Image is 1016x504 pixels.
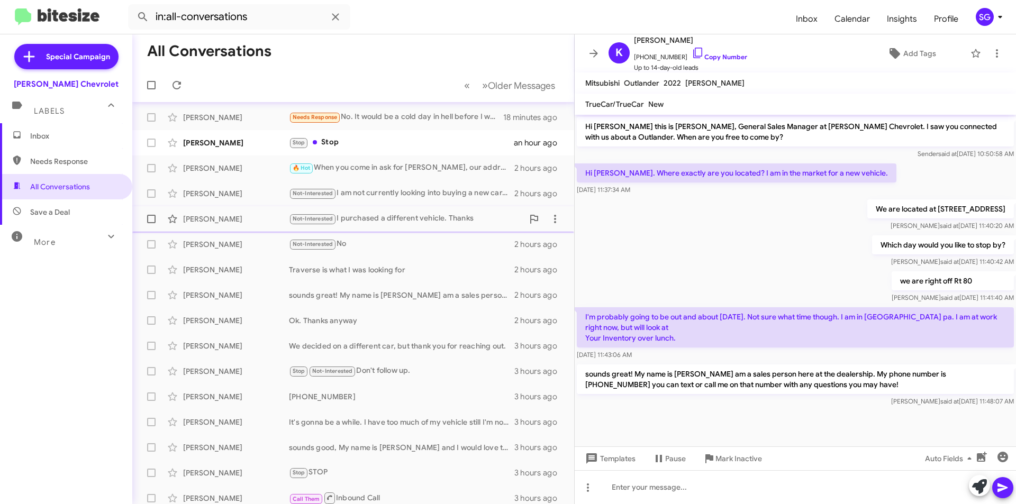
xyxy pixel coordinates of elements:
span: said at [938,150,957,158]
div: [PERSON_NAME] [183,417,289,427]
div: [PERSON_NAME] [183,315,289,326]
button: Add Tags [857,44,965,63]
span: [PERSON_NAME] [DATE] 11:48:07 AM [891,397,1014,405]
div: sounds good, My name is [PERSON_NAME] and I would love to help you out when you are ready. Either... [289,442,514,453]
div: I am not currently looking into buying a new car. I called last week to let you guys know. I woul... [289,187,514,199]
span: Templates [583,449,636,468]
span: said at [940,397,959,405]
span: New [648,99,664,109]
div: 2 hours ago [514,315,566,326]
div: When you come in ask for [PERSON_NAME], our address is [STREET_ADDRESS] [289,162,514,174]
span: K [615,44,623,61]
div: No. It would be a cold day in hell before I would ever do business with you guys again [289,111,503,123]
span: Needs Response [30,156,120,167]
span: TrueCar/TrueCar [585,99,644,109]
span: [DATE] 11:43:06 AM [577,351,632,359]
div: We decided on a different car, but thank you for reaching out. [289,341,514,351]
div: 2 hours ago [514,239,566,250]
div: [PERSON_NAME] [183,214,289,224]
a: Inbox [787,4,826,34]
div: STOP [289,466,514,479]
span: Sender [DATE] 10:50:58 AM [918,150,1014,158]
div: [PERSON_NAME] [183,239,289,250]
p: I'm probably going to be out and about [DATE]. Not sure what time though. I am in [GEOGRAPHIC_DAT... [577,307,1014,347]
p: sounds great! My name is [PERSON_NAME] am a sales person here at the dealership. My phone number ... [577,364,1014,394]
button: Pause [644,449,694,468]
p: Hi [PERSON_NAME]. Where exactly are you located? I am in the market for a new vehicle. [577,163,896,182]
div: 2 hours ago [514,290,566,300]
button: Templates [575,449,644,468]
div: 3 hours ago [514,468,566,478]
div: [PERSON_NAME] [183,264,289,275]
div: [PERSON_NAME] [183,468,289,478]
span: said at [940,258,959,265]
span: Not-Interested [293,190,333,197]
div: sounds great! My name is [PERSON_NAME] am a sales person here at the dealership. My phone number ... [289,290,514,300]
span: Mark Inactive [715,449,762,468]
div: [PERSON_NAME] [183,188,289,199]
span: [PERSON_NAME] [DATE] 11:40:42 AM [891,258,1014,265]
a: Special Campaign [14,44,119,69]
span: [DATE] 11:37:34 AM [577,186,630,194]
h1: All Conversations [147,43,271,60]
div: 18 minutes ago [503,112,566,123]
div: 2 hours ago [514,264,566,275]
span: Pause [665,449,686,468]
div: SG [976,8,994,26]
div: [PERSON_NAME] [183,366,289,377]
div: 3 hours ago [514,442,566,453]
span: Outlander [624,78,659,88]
p: Hi [PERSON_NAME] this is [PERSON_NAME], General Sales Manager at [PERSON_NAME] Chevrolet. I saw y... [577,117,1014,146]
span: said at [940,222,958,230]
span: said at [941,294,959,301]
div: Stop [289,136,514,149]
span: Stop [293,469,305,476]
div: Ok. Thanks anyway [289,315,514,326]
a: Copy Number [692,53,747,61]
a: Profile [926,4,967,34]
div: 2 hours ago [514,163,566,173]
p: We are located at [STREET_ADDRESS] [867,199,1014,218]
span: Needs Response [293,114,338,121]
span: 🔥 Hot [293,164,311,171]
p: we are right off Rt 80 [892,271,1014,290]
span: Mitsubishi [585,78,620,88]
div: an hour ago [514,138,566,148]
div: 2 hours ago [514,188,566,199]
div: [PERSON_NAME] [183,163,289,173]
span: Up to 14-day-old leads [634,62,747,73]
div: [PERSON_NAME] [183,391,289,402]
div: Traverse is what I was looking for [289,264,514,275]
div: It's gonna be a while. I have too much of my vehicle still I'm not rolling over. [289,417,514,427]
button: Next [476,75,561,96]
div: 3 hours ago [514,366,566,377]
span: All Conversations [30,181,90,192]
span: Not-Interested [293,241,333,248]
span: [PERSON_NAME] [DATE] 11:40:20 AM [891,222,1014,230]
div: [PERSON_NAME] [183,138,289,148]
div: [PERSON_NAME] [183,112,289,123]
span: Special Campaign [46,51,110,62]
div: 3 hours ago [514,341,566,351]
span: Save a Deal [30,207,70,217]
button: Auto Fields [917,449,984,468]
span: Call Them [293,496,320,502]
div: No [289,238,514,250]
span: More [34,237,56,247]
button: SG [967,8,1004,26]
span: Add Tags [903,44,936,63]
p: Which day would you like to stop by? [872,235,1014,254]
a: Calendar [826,4,878,34]
div: [PERSON_NAME] Chevrolet [14,79,119,89]
span: Stop [293,368,305,374]
div: [PERSON_NAME] [183,493,289,503]
div: [PHONE_NUMBER] [289,391,514,402]
span: [PERSON_NAME] [DATE] 11:41:40 AM [892,294,1014,301]
span: « [464,79,470,92]
span: Not-Interested [312,368,353,374]
span: » [482,79,488,92]
span: Labels [34,106,65,116]
a: Insights [878,4,926,34]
